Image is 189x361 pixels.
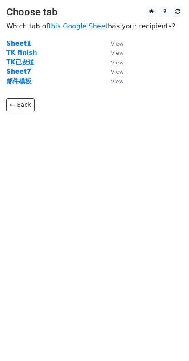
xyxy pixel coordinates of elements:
a: View [102,40,123,47]
small: View [111,69,123,75]
small: View [111,78,123,85]
a: View [102,68,123,75]
a: View [102,77,123,85]
a: TK finish [6,49,37,57]
a: Sheet1 [6,40,31,47]
small: View [111,50,123,56]
a: View [102,59,123,66]
a: TK已发送 [6,59,34,66]
a: 邮件模板 [6,77,31,85]
a: View [102,49,123,57]
h3: Choose tab [6,6,183,18]
a: Sheet7 [6,68,31,75]
a: this Google Sheet [49,22,108,30]
a: ← Back [6,98,35,111]
small: View [111,59,123,66]
small: View [111,41,123,47]
p: Which tab of has your recipients? [6,22,183,31]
